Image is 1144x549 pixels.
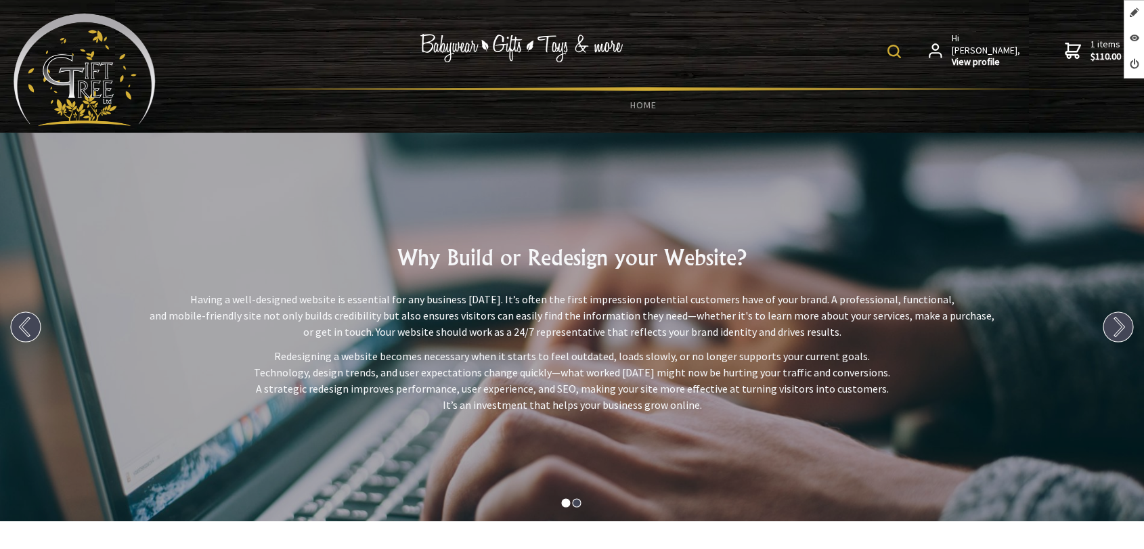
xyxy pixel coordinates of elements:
strong: $110.00 [1091,51,1121,63]
img: Babyware - Gifts - Toys and more... [14,14,156,126]
p: Having a well-designed website is essential for any business [DATE]. It’s often the first impress... [11,291,1133,340]
a: HOME [156,91,1130,119]
p: Redesigning a website becomes necessary when it starts to feel outdated, loads slowly, or no long... [11,348,1133,413]
a: 1 items$110.00 [1065,32,1121,68]
img: Babywear - Gifts - Toys & more [420,34,623,62]
span: Hi [PERSON_NAME], [952,32,1021,68]
h2: Why Build or Redesign your Website? [11,241,1133,273]
a: Hi [PERSON_NAME],View profile [929,32,1021,68]
img: product search [887,45,901,58]
span: 1 items [1091,38,1121,62]
strong: View profile [952,56,1021,68]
